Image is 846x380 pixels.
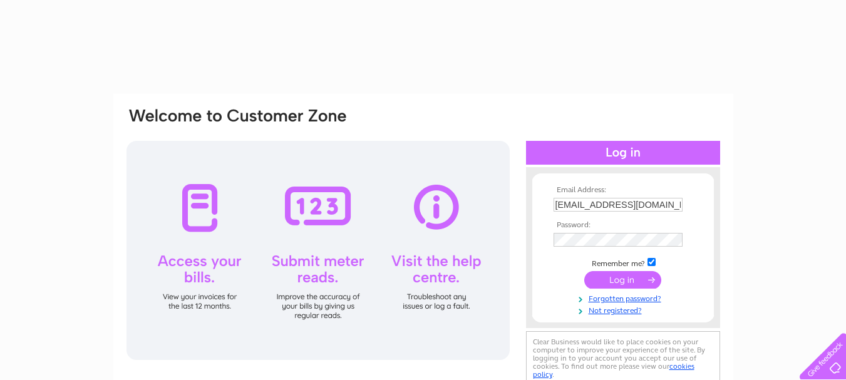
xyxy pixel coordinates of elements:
td: Remember me? [550,256,696,269]
input: Submit [584,271,661,289]
a: cookies policy [533,362,694,379]
th: Password: [550,221,696,230]
a: Not registered? [554,304,696,316]
th: Email Address: [550,186,696,195]
a: Forgotten password? [554,292,696,304]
